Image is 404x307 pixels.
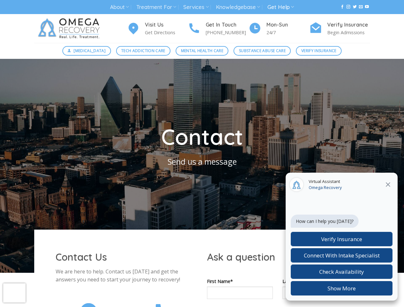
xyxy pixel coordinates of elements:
a: Follow on Facebook [340,5,344,9]
a: Verify Insurance [296,46,342,56]
a: [MEDICAL_DATA] [62,46,111,56]
a: About [110,1,129,13]
span: Mental Health Care [181,48,223,54]
iframe: reCAPTCHA [3,283,26,303]
h4: Mon-Sun [266,21,309,29]
a: Get In Touch [PHONE_NUMBER] [188,21,249,36]
a: Services [183,1,209,13]
a: Follow on Twitter [353,5,357,9]
img: Omega Recovery [34,14,106,43]
a: Treatment For [136,1,176,13]
a: Send us an email [359,5,363,9]
a: Follow on YouTube [365,5,369,9]
span: Verify Insurance [301,48,337,54]
p: Get Directions [145,29,188,36]
span: Ask a question [207,251,275,263]
span: Contact Us [56,251,107,263]
label: Last Name* [282,278,348,285]
a: Substance Abuse Care [234,46,291,56]
a: Follow on Instagram [346,5,350,9]
a: Tech Addiction Care [116,46,171,56]
a: Visit Us Get Directions [127,21,188,36]
p: 24/7 [266,29,309,36]
a: Knowledgebase [216,1,260,13]
span: [MEDICAL_DATA] [74,48,106,54]
label: First Name* [207,278,273,285]
h4: Get In Touch [206,21,249,29]
span: Substance Abuse Care [239,48,286,54]
p: [PHONE_NUMBER] [206,29,249,36]
span: Contact [161,123,243,150]
span: Send us a message [168,156,237,167]
p: Begin Admissions [327,29,370,36]
h4: Verify Insurance [327,21,370,29]
a: Verify Insurance Begin Admissions [309,21,370,36]
h4: Visit Us [145,21,188,29]
span: Tech Addiction Care [121,48,165,54]
a: Mental Health Care [176,46,228,56]
a: Get Help [267,1,294,13]
p: We are here to help. Contact us [DATE] and get the answers you need to start your journey to reco... [56,268,197,284]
